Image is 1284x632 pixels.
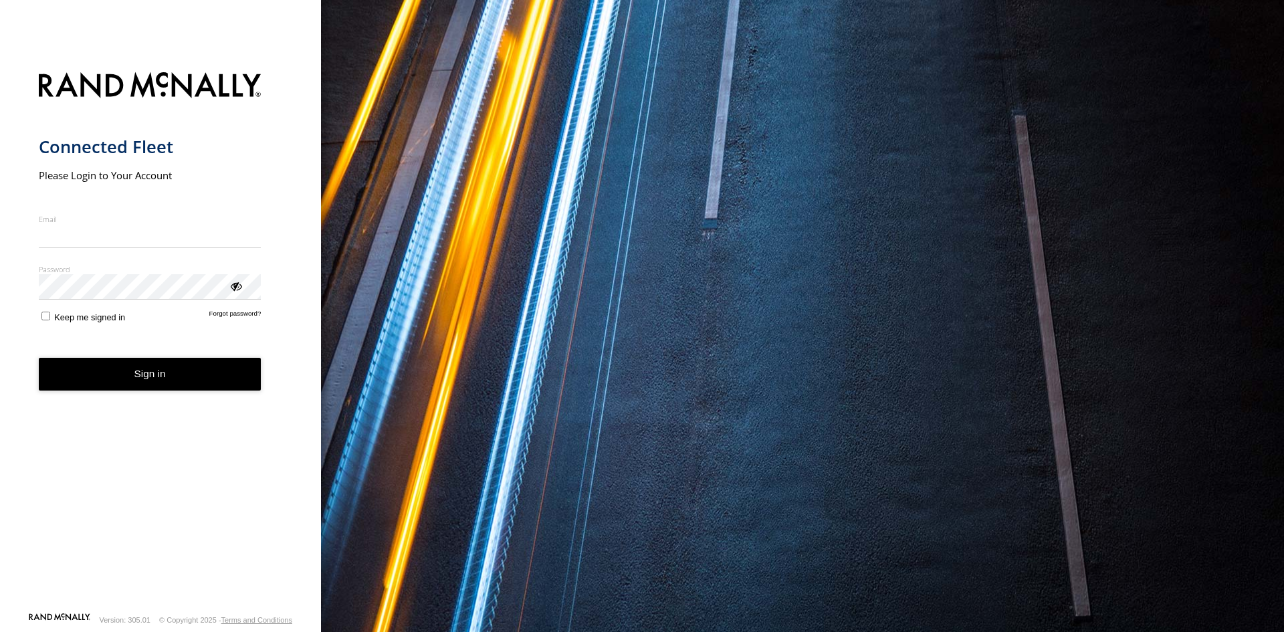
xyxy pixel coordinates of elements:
input: Keep me signed in [41,312,50,320]
div: © Copyright 2025 - [159,616,292,624]
img: Rand McNally [39,70,261,104]
h2: Please Login to Your Account [39,169,261,182]
span: Keep me signed in [54,312,125,322]
div: Version: 305.01 [100,616,150,624]
a: Visit our Website [29,613,90,627]
a: Forgot password? [209,310,261,322]
div: ViewPassword [229,279,242,292]
a: Terms and Conditions [221,616,292,624]
label: Email [39,214,261,224]
h1: Connected Fleet [39,136,261,158]
label: Password [39,264,261,274]
form: main [39,64,283,612]
button: Sign in [39,358,261,391]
